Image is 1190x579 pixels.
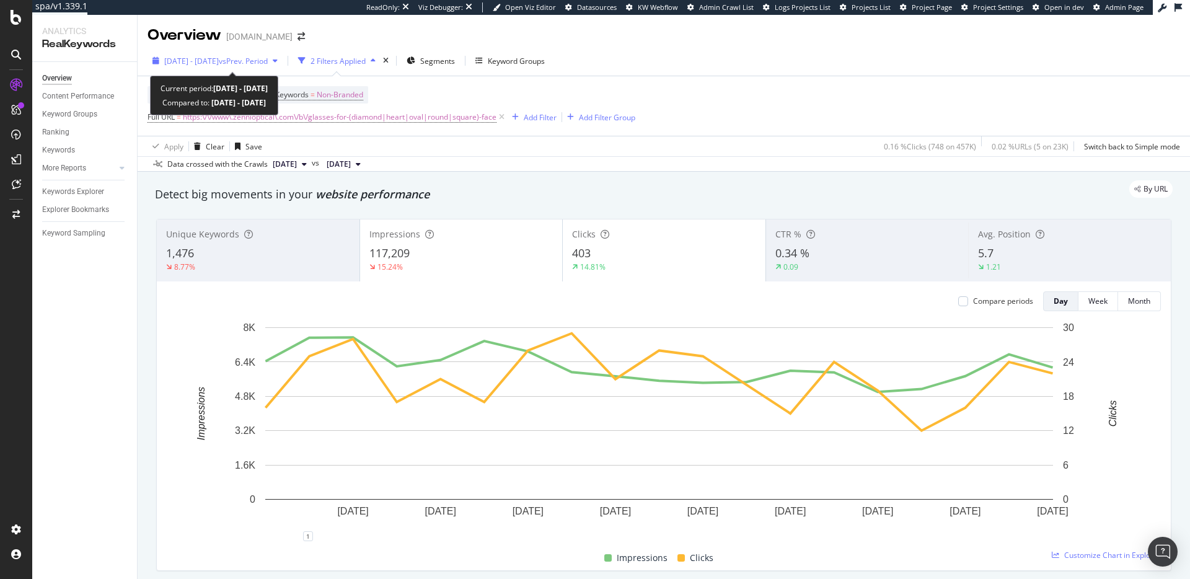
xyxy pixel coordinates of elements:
[699,2,754,12] span: Admin Crawl List
[580,262,606,272] div: 14.81%
[572,245,591,260] span: 403
[1148,537,1178,567] div: Open Intercom Messenger
[565,2,617,12] a: Datasources
[579,112,635,123] div: Add Filter Group
[1093,2,1144,12] a: Admin Page
[1118,291,1161,311] button: Month
[42,108,97,121] div: Keyword Groups
[230,136,262,156] button: Save
[369,228,420,240] span: Impressions
[1079,136,1180,156] button: Switch back to Simple mode
[148,112,175,122] span: Full URL
[1063,494,1069,505] text: 0
[562,110,635,125] button: Add Filter Group
[42,185,128,198] a: Keywords Explorer
[311,89,315,100] span: =
[1063,391,1074,402] text: 18
[166,245,194,260] span: 1,476
[1063,322,1074,333] text: 30
[219,56,268,66] span: vs Prev. Period
[1084,141,1180,152] div: Switch back to Simple mode
[42,72,128,85] a: Overview
[1063,460,1069,471] text: 6
[235,391,255,402] text: 4.8K
[206,141,224,152] div: Clear
[1054,296,1068,306] div: Day
[213,83,268,94] b: [DATE] - [DATE]
[297,32,305,41] div: arrow-right-arrow-left
[986,262,1001,272] div: 1.21
[250,494,255,505] text: 0
[189,136,224,156] button: Clear
[381,55,391,67] div: times
[311,56,366,66] div: 2 Filters Applied
[303,531,313,541] div: 1
[42,144,128,157] a: Keywords
[317,86,363,104] span: Non-Branded
[42,185,104,198] div: Keywords Explorer
[167,159,268,170] div: Data crossed with the Crawls
[327,159,351,170] span: 2025 Sep. 5th
[42,203,128,216] a: Explorer Bookmarks
[312,157,322,169] span: vs
[275,89,309,100] span: Keywords
[1033,2,1084,12] a: Open in dev
[638,2,678,12] span: KW Webflow
[687,2,754,12] a: Admin Crawl List
[164,141,183,152] div: Apply
[377,262,403,272] div: 15.24%
[42,37,127,51] div: RealKeywords
[42,126,69,139] div: Ranking
[243,322,255,333] text: 8K
[600,506,631,516] text: [DATE]
[148,25,221,46] div: Overview
[775,245,809,260] span: 0.34 %
[166,228,239,240] span: Unique Keywords
[470,51,550,71] button: Keyword Groups
[1037,506,1068,516] text: [DATE]
[1108,400,1118,427] text: Clicks
[775,2,831,12] span: Logs Projects List
[42,162,116,175] a: More Reports
[1063,356,1074,367] text: 24
[1078,291,1118,311] button: Week
[209,97,266,108] b: [DATE] - [DATE]
[617,550,668,565] span: Impressions
[1105,2,1144,12] span: Admin Page
[235,356,255,367] text: 6.4K
[775,506,806,516] text: [DATE]
[1129,180,1173,198] div: legacy label
[322,157,366,172] button: [DATE]
[1144,185,1168,193] span: By URL
[42,25,127,37] div: Analytics
[1043,291,1078,311] button: Day
[775,228,801,240] span: CTR %
[42,90,128,103] a: Content Performance
[783,262,798,272] div: 0.09
[488,56,545,66] div: Keyword Groups
[148,136,183,156] button: Apply
[167,321,1152,536] svg: A chart.
[900,2,952,12] a: Project Page
[425,506,456,516] text: [DATE]
[973,296,1033,306] div: Compare periods
[992,141,1069,152] div: 0.02 % URLs ( 5 on 23K )
[763,2,831,12] a: Logs Projects List
[245,141,262,152] div: Save
[687,506,718,516] text: [DATE]
[164,56,219,66] span: [DATE] - [DATE]
[42,203,109,216] div: Explorer Bookmarks
[42,108,128,121] a: Keyword Groups
[862,506,893,516] text: [DATE]
[1064,550,1161,560] span: Customize Chart in Explorer
[505,2,556,12] span: Open Viz Editor
[42,72,72,85] div: Overview
[268,157,312,172] button: [DATE]
[161,81,268,95] div: Current period:
[366,2,400,12] div: ReadOnly:
[973,2,1023,12] span: Project Settings
[196,387,206,440] text: Impressions
[183,108,496,126] span: https:\/\/www\.zennioptical\.com\/b\/glasses-for-(diamond|heart|oval|round|square)-face
[1052,550,1161,560] a: Customize Chart in Explorer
